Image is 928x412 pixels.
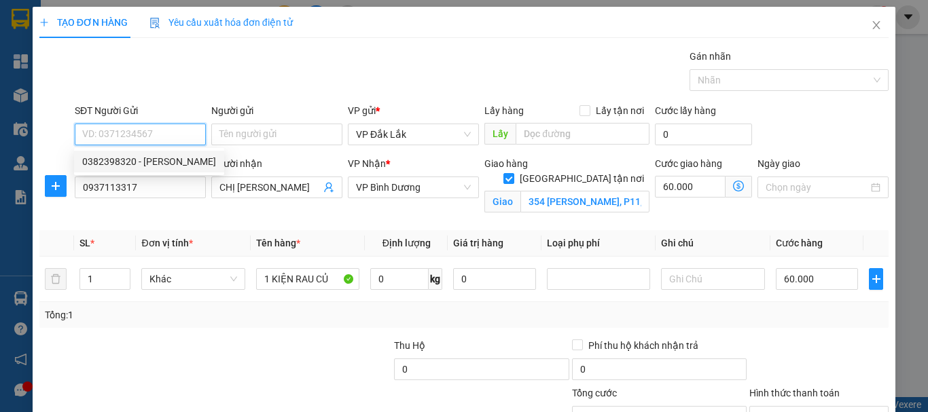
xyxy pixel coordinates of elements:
[757,158,800,169] label: Ngày giao
[749,388,840,398] label: Hình thức thanh toán
[75,67,308,84] li: Hotline: 0786454126
[655,176,726,198] input: Cước giao hàng
[590,103,649,118] span: Lấy tận nơi
[871,20,882,31] span: close
[514,171,649,186] span: [GEOGRAPHIC_DATA] tận nơi
[45,268,67,290] button: delete
[484,191,520,212] span: Giao
[655,105,716,116] label: Cước lấy hàng
[120,16,264,33] b: Hồng Đức Express
[429,268,442,290] span: kg
[348,103,479,118] div: VP gửi
[79,238,90,248] span: SL
[39,18,49,27] span: plus
[75,103,206,118] div: SĐT Người Gửi
[82,154,216,169] div: 0382398320 - [PERSON_NAME]
[45,307,359,322] div: Tổng: 1
[484,123,516,145] span: Lấy
[17,17,85,85] img: logo.jpg
[46,181,66,191] span: plus
[516,123,649,145] input: Dọc đường
[149,17,293,28] span: Yêu cầu xuất hóa đơn điện tử
[394,340,425,351] span: Thu Hộ
[776,238,823,248] span: Cước hàng
[256,238,300,248] span: Tên hàng
[45,175,67,197] button: plus
[211,103,342,118] div: Người gửi
[656,230,770,257] th: Ghi chú
[453,238,503,248] span: Giá trị hàng
[348,158,386,169] span: VP Nhận
[256,268,359,290] input: VD: Bàn, Ghế
[655,158,722,169] label: Cước giao hàng
[74,151,224,172] div: 0382398320 - Chú Minh
[323,182,334,193] span: user-add
[766,180,868,195] input: Ngày giao
[149,18,160,29] img: icon
[382,238,431,248] span: Định lượng
[661,268,764,290] input: Ghi Chú
[453,268,536,290] input: 0
[484,105,524,116] span: Lấy hàng
[356,124,471,145] span: VP Đắk Lắk
[857,7,895,45] button: Close
[690,51,731,62] label: Gán nhãn
[869,268,883,290] button: plus
[211,156,342,171] div: Người nhận
[870,274,882,284] span: plus
[39,17,128,28] span: TẠO ĐƠN HÀNG
[356,177,471,198] span: VP Bình Dương
[149,269,236,289] span: Khác
[541,230,656,257] th: Loại phụ phí
[128,87,254,104] b: Phiếu giao hàng
[655,124,752,145] input: Cước lấy hàng
[484,158,528,169] span: Giao hàng
[75,33,308,67] li: Tổng kho TTC [PERSON_NAME], Đường 10, [PERSON_NAME], Dĩ An
[572,388,617,398] span: Tổng cước
[520,191,649,212] input: Giao tận nơi
[583,338,704,353] span: Phí thu hộ khách nhận trả
[141,238,192,248] span: Đơn vị tính
[733,181,744,191] span: dollar-circle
